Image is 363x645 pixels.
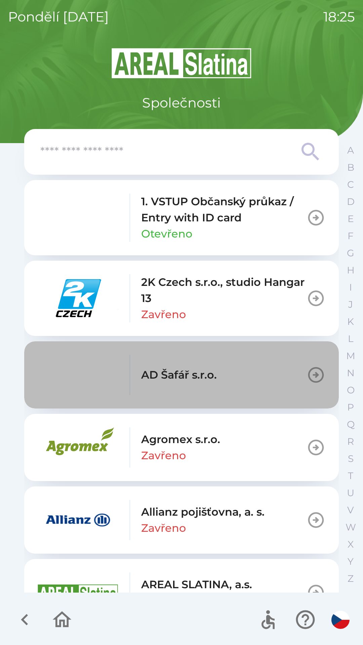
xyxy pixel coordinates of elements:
[141,367,217,383] p: AD Šafář s.r.o.
[342,416,359,433] button: Q
[24,486,339,554] button: Allianz pojišťovna, a. s.Zavřeno
[38,427,118,468] img: 33c739ec-f83b-42c3-a534-7980a31bd9ae.png
[347,367,355,379] p: N
[342,262,359,279] button: H
[38,500,118,540] img: f3415073-8ef0-49a2-9816-fbbc8a42d535.png
[342,382,359,399] button: O
[342,484,359,502] button: U
[24,414,339,481] button: Agromex s.r.o.Zavřeno
[347,179,354,190] p: C
[342,450,359,467] button: S
[342,296,359,313] button: J
[342,279,359,296] button: I
[141,520,186,536] p: Zavřeno
[347,401,354,413] p: P
[24,47,339,79] img: Logo
[348,213,354,225] p: E
[24,341,339,408] button: AD Šafář s.r.o.
[342,193,359,210] button: D
[141,576,252,593] p: AREAL SLATINA, a.s.
[347,144,354,156] p: A
[347,436,354,447] p: R
[141,447,186,464] p: Zavřeno
[342,330,359,347] button: L
[142,93,221,113] p: Společnosti
[342,519,359,536] button: W
[141,226,192,242] p: Otevřeno
[342,159,359,176] button: B
[349,282,352,293] p: I
[342,433,359,450] button: R
[347,487,354,499] p: U
[342,313,359,330] button: K
[347,264,355,276] p: H
[8,7,109,27] p: pondělí [DATE]
[38,355,118,395] img: fe4c8044-c89c-4fb5-bacd-c2622eeca7e4.png
[342,399,359,416] button: P
[348,453,354,465] p: S
[141,306,186,322] p: Zavřeno
[323,7,355,27] p: 18:25
[342,553,359,570] button: Y
[141,431,220,447] p: Agromex s.r.o.
[347,316,354,328] p: K
[24,261,339,336] button: 2K Czech s.r.o., studio Hangar 13Zavřeno
[24,559,339,626] button: AREAL SLATINA, a.s.Zavřeno
[38,198,118,238] img: 79c93659-7a2c-460d-85f3-2630f0b529cc.png
[347,504,354,516] p: V
[342,210,359,227] button: E
[24,180,339,255] button: 1. VSTUP Občanský průkaz / Entry with ID cardOtevřeno
[348,299,353,310] p: J
[342,245,359,262] button: G
[348,539,354,550] p: X
[342,142,359,159] button: A
[141,504,265,520] p: Allianz pojišťovna, a. s.
[342,502,359,519] button: V
[347,247,354,259] p: G
[346,350,355,362] p: M
[342,570,359,587] button: Z
[38,278,118,318] img: 46855577-05aa-44e5-9e88-426d6f140dc0.png
[347,196,355,208] p: D
[342,536,359,553] button: X
[141,274,307,306] p: 2K Czech s.r.o., studio Hangar 13
[347,162,354,173] p: B
[348,333,353,345] p: L
[348,573,354,585] p: Z
[348,470,353,482] p: T
[342,467,359,484] button: T
[346,521,356,533] p: W
[342,347,359,364] button: M
[38,572,118,613] img: aad3f322-fb90-43a2-be23-5ead3ef36ce5.png
[342,364,359,382] button: N
[347,384,355,396] p: O
[348,230,354,242] p: F
[331,611,350,629] img: cs flag
[348,556,354,567] p: Y
[141,193,307,226] p: 1. VSTUP Občanský průkaz / Entry with ID card
[347,419,355,430] p: Q
[342,176,359,193] button: C
[342,227,359,245] button: F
